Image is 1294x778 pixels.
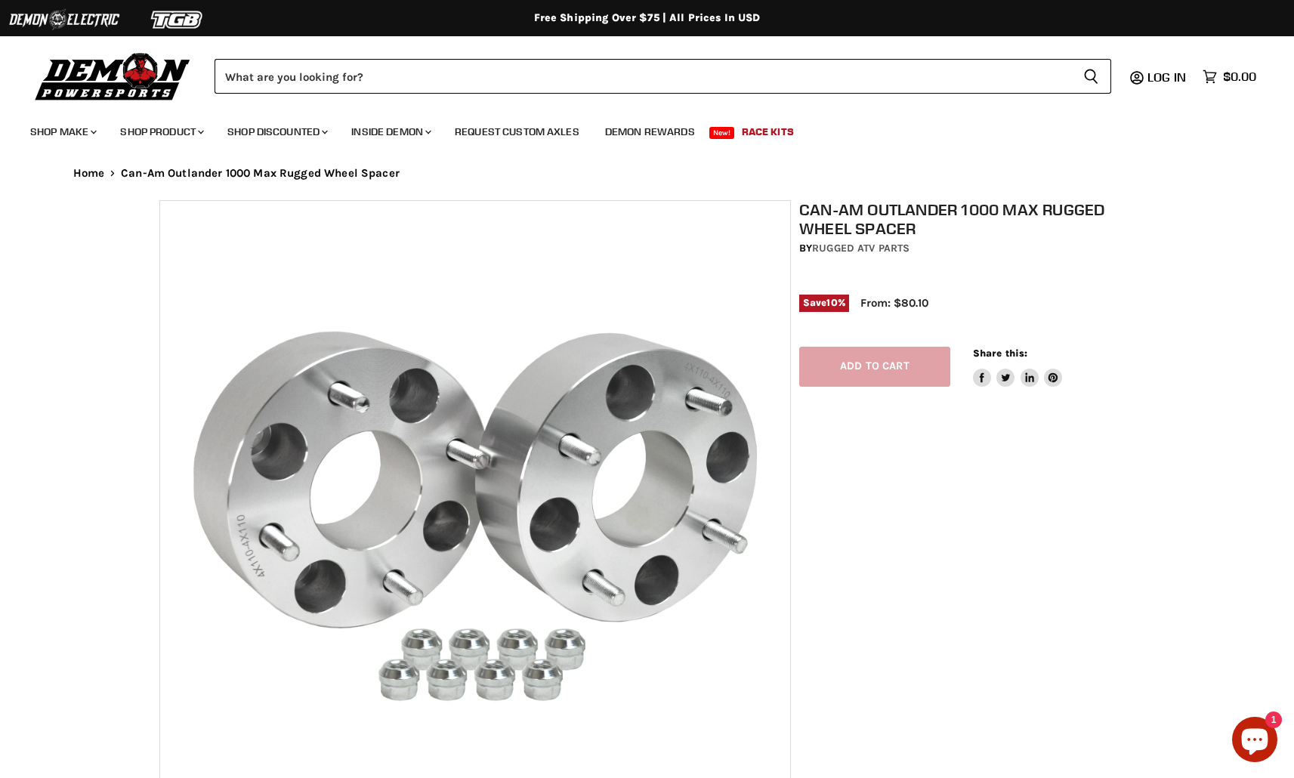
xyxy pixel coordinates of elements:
[19,110,1252,147] ul: Main menu
[109,116,213,147] a: Shop Product
[860,296,928,310] span: From: $80.10
[215,59,1071,94] input: Search
[1071,59,1111,94] button: Search
[73,167,105,180] a: Home
[730,116,805,147] a: Race Kits
[1223,69,1256,84] span: $0.00
[826,297,837,308] span: 10
[709,127,735,139] span: New!
[8,5,121,34] img: Demon Electric Logo 2
[340,116,440,147] a: Inside Demon
[594,116,706,147] a: Demon Rewards
[799,295,849,311] span: Save %
[30,49,196,103] img: Demon Powersports
[121,167,400,180] span: Can-Am Outlander 1000 Max Rugged Wheel Spacer
[19,116,106,147] a: Shop Make
[973,347,1063,387] aside: Share this:
[812,242,910,255] a: Rugged ATV Parts
[973,347,1027,359] span: Share this:
[799,240,1144,257] div: by
[215,59,1111,94] form: Product
[443,116,591,147] a: Request Custom Axles
[1228,717,1282,766] inbox-online-store-chat: Shopify online store chat
[1147,69,1186,85] span: Log in
[1195,66,1264,88] a: $0.00
[121,5,234,34] img: TGB Logo 2
[43,11,1252,25] div: Free Shipping Over $75 | All Prices In USD
[216,116,337,147] a: Shop Discounted
[799,200,1144,238] h1: Can-Am Outlander 1000 Max Rugged Wheel Spacer
[1141,70,1195,84] a: Log in
[43,167,1252,180] nav: Breadcrumbs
